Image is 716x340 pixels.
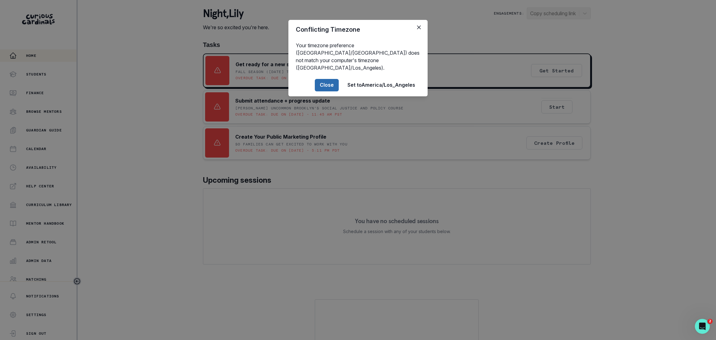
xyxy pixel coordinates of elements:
header: Conflicting Timezone [288,20,428,39]
span: 2 [708,319,713,324]
iframe: Intercom live chat [695,319,710,334]
button: Close [315,79,339,91]
div: Your timezone preference ([GEOGRAPHIC_DATA]/[GEOGRAPHIC_DATA]) does not match your computer's tim... [288,39,428,74]
button: Close [414,22,424,32]
button: Set toAmerica/Los_Angeles [342,79,420,91]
